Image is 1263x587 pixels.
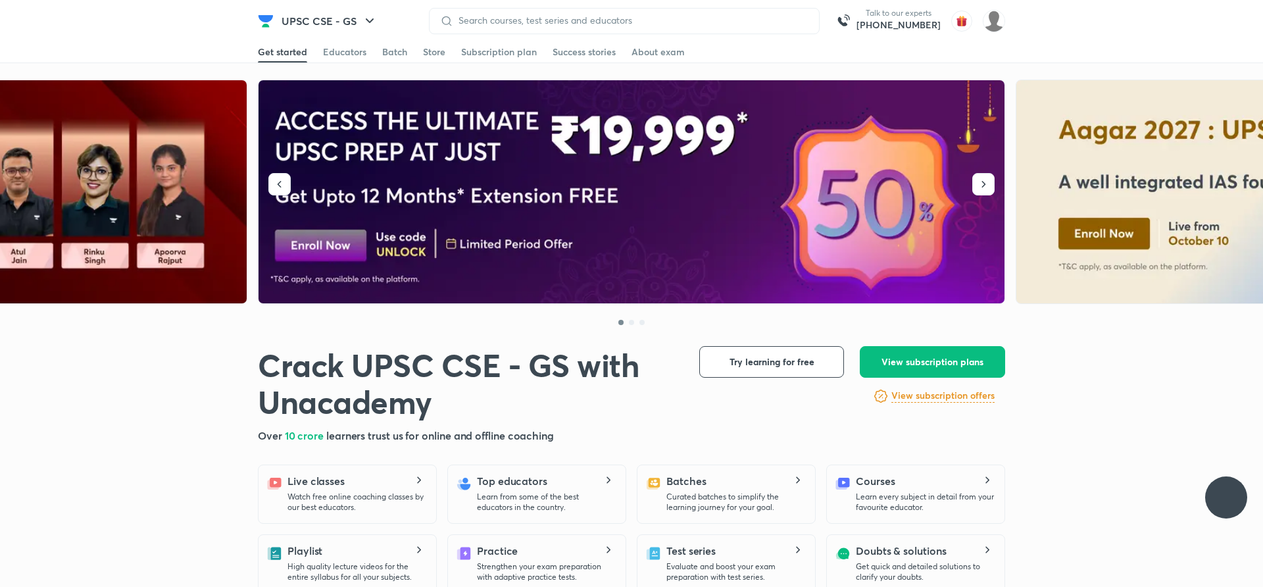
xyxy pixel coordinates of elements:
p: High quality lecture videos for the entire syllabus for all your subjects. [287,561,426,582]
img: ttu [1218,490,1234,505]
img: Company Logo [258,13,274,29]
div: Get started [258,45,307,59]
h5: Practice [477,543,518,559]
a: Get started [258,41,307,63]
h5: Doubts & solutions [856,543,947,559]
button: UPSC CSE - GS [274,8,385,34]
a: About exam [631,41,685,63]
span: View subscription plans [881,355,983,369]
span: 10 crore [285,428,326,442]
h5: Live classes [287,473,345,489]
span: Over [258,428,285,442]
a: Subscription plan [461,41,537,63]
p: Evaluate and boost your exam preparation with test series. [666,561,805,582]
button: Try learning for free [699,346,844,378]
h5: Test series [666,543,716,559]
div: Success stories [553,45,616,59]
input: Search courses, test series and educators [453,15,808,26]
div: Store [423,45,445,59]
p: Curated batches to simplify the learning journey for your goal. [666,492,805,513]
span: learners trust us for online and offline coaching [326,428,554,442]
div: Subscription plan [461,45,537,59]
p: Learn every subject in detail from your favourite educator. [856,492,994,513]
a: Success stories [553,41,616,63]
a: Batch [382,41,407,63]
a: Store [423,41,445,63]
div: About exam [631,45,685,59]
p: Watch free online coaching classes by our best educators. [287,492,426,513]
div: Batch [382,45,407,59]
h5: Courses [856,473,895,489]
button: View subscription plans [860,346,1005,378]
img: Tholiya Namrata [983,10,1005,32]
h5: Top educators [477,473,547,489]
h5: Playlist [287,543,322,559]
p: Strengthen your exam preparation with adaptive practice tests. [477,561,615,582]
h6: View subscription offers [891,389,995,403]
a: View subscription offers [891,388,995,404]
div: Educators [323,45,366,59]
a: Educators [323,41,366,63]
img: avatar [951,11,972,32]
p: Talk to our experts [856,8,941,18]
a: [PHONE_NUMBER] [856,18,941,32]
h5: Batches [666,473,706,489]
h1: Crack UPSC CSE - GS with Unacademy [258,346,678,420]
img: call-us [830,8,856,34]
p: Learn from some of the best educators in the country. [477,492,615,513]
p: Get quick and detailed solutions to clarify your doubts. [856,561,994,582]
span: Try learning for free [730,355,814,369]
